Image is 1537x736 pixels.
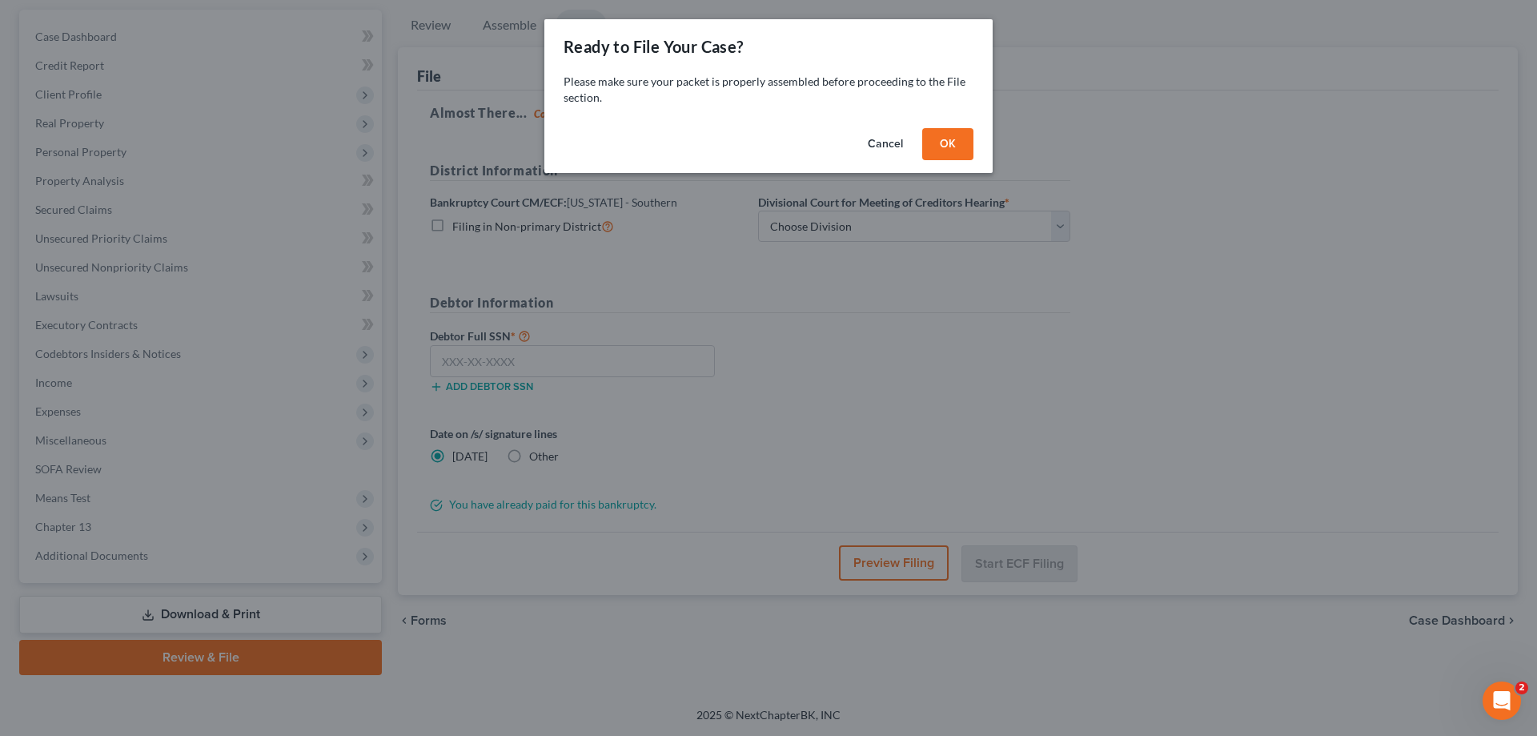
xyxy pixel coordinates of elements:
[1515,682,1528,694] span: 2
[855,128,916,160] button: Cancel
[564,74,973,106] p: Please make sure your packet is properly assembled before proceeding to the File section.
[922,128,973,160] button: OK
[564,35,744,58] div: Ready to File Your Case?
[1483,682,1521,720] iframe: Intercom live chat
